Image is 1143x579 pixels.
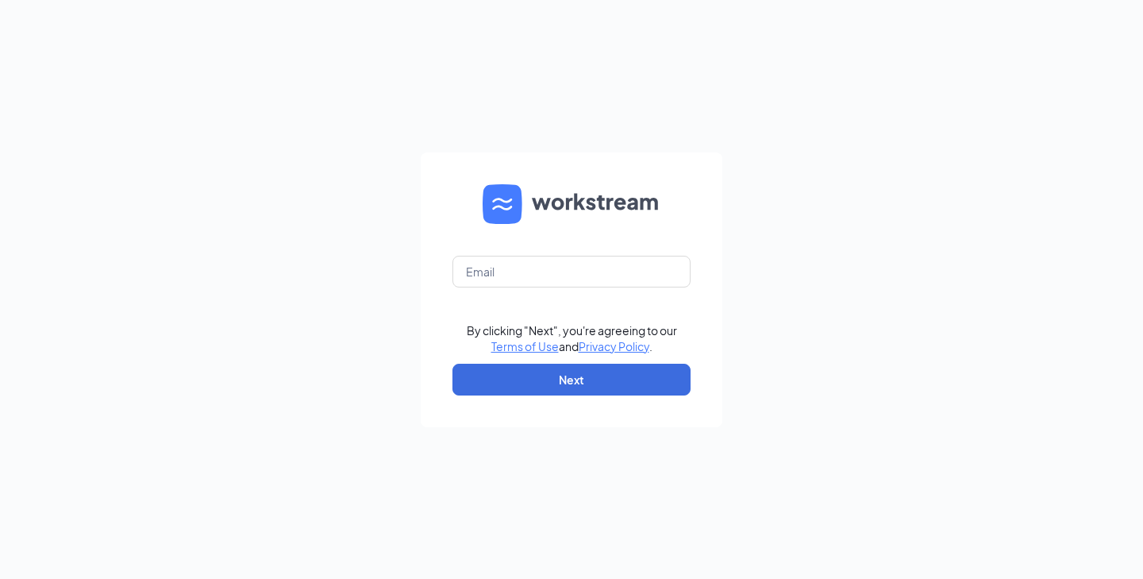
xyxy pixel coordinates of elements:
[491,339,559,353] a: Terms of Use
[452,364,691,396] button: Next
[579,339,649,353] a: Privacy Policy
[467,322,677,354] div: By clicking "Next", you're agreeing to our and .
[452,256,691,288] input: Email
[483,184,660,224] img: WS logo and Workstream text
